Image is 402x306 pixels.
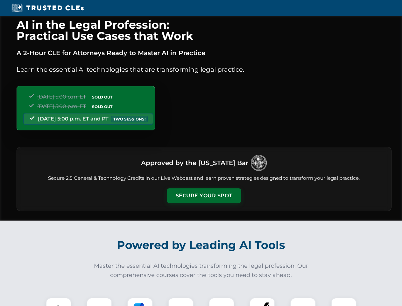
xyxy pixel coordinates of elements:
span: [DATE] 5:00 p.m. ET [37,94,86,100]
h3: Approved by the [US_STATE] Bar [141,157,248,169]
p: Secure 2.5 General & Technology Credits in our Live Webcast and learn proven strategies designed ... [25,175,384,182]
h1: AI in the Legal Profession: Practical Use Cases that Work [17,19,391,41]
span: SOLD OUT [90,94,115,100]
img: Trusted CLEs [10,3,86,13]
p: Master the essential AI technologies transforming the legal profession. Our comprehensive courses... [90,261,313,280]
h2: Powered by Leading AI Tools [25,234,377,256]
p: A 2-Hour CLE for Attorneys Ready to Master AI in Practice [17,48,391,58]
button: Secure Your Spot [167,188,241,203]
p: Learn the essential AI technologies that are transforming legal practice. [17,64,391,75]
img: Logo [251,155,267,171]
span: [DATE] 5:00 p.m. ET [37,103,86,109]
span: SOLD OUT [90,103,115,110]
